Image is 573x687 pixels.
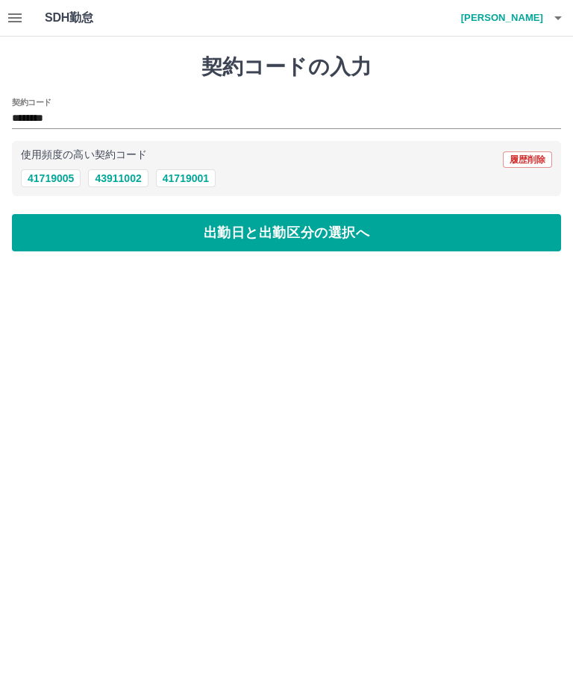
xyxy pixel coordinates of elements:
[12,54,561,80] h1: 契約コードの入力
[21,150,147,160] p: 使用頻度の高い契約コード
[156,169,216,187] button: 41719001
[12,96,51,108] h2: 契約コード
[12,214,561,251] button: 出勤日と出勤区分の選択へ
[88,169,148,187] button: 43911002
[21,169,81,187] button: 41719005
[503,151,552,168] button: 履歴削除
